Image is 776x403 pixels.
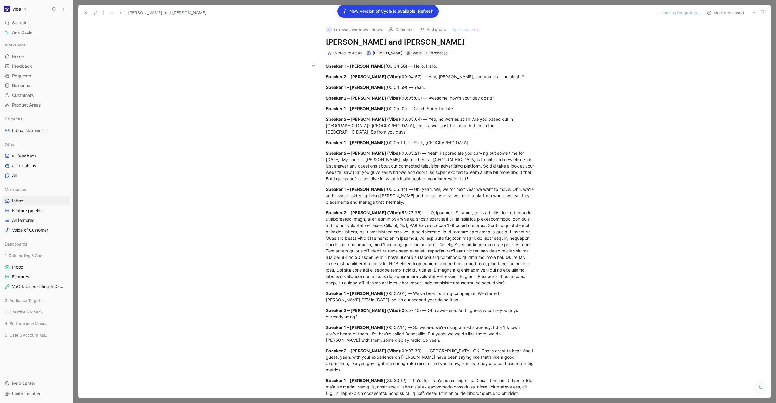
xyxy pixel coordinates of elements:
span: All [12,172,17,178]
button: Add quote [417,25,449,34]
span: Search [12,19,26,26]
strong: Speaker 1 – [PERSON_NAME] [326,378,386,383]
strong: Speaker 1 – [PERSON_NAME] [326,187,386,192]
span: Features [12,274,29,280]
a: all problems [2,161,70,170]
strong: Speaker 2 – [PERSON_NAME] (Vibe) [326,308,400,313]
strong: Speaker 2 – [PERSON_NAME] (Vibe) [326,348,400,353]
div: 2. Audience Targeting [2,296,70,307]
div: Help center [2,379,70,388]
div: 2. Audience Targeting [2,296,70,305]
div: 3. Creative & Vibe Studio [2,307,70,317]
a: InboxMain section [2,126,70,135]
span: 2. Audience Targeting [5,297,45,303]
div: (00:05:44) — Uh, yeah. We, we for next year we want to move. Ohh, we're seriously considering liv... [326,186,536,205]
span: Invite member [12,391,41,396]
strong: Speaker 2 – [PERSON_NAME] (Vibe) [326,210,400,215]
span: Home [12,53,24,59]
div: Invite member [2,389,70,398]
strong: Speaker 2 – [PERSON_NAME] (Vibe) [326,151,400,156]
span: [PERSON_NAME] and [PERSON_NAME] [128,9,206,16]
div: Dashboards [2,239,70,250]
div: (00:05:19) — Yeah, [GEOGRAPHIC_DATA]. [326,139,536,146]
div: (00:04:56) — Hello. Hello. [326,63,536,69]
h1: vibe [12,6,21,12]
span: Requests [12,73,31,79]
a: Inbox [2,262,70,272]
button: vibevibe [2,5,29,13]
strong: Speaker 2 – [PERSON_NAME] (Vibe) [326,117,400,122]
a: All features [2,216,70,225]
div: 15 Product Areas [333,50,362,56]
p: New version of Cycle is available [350,8,415,15]
span: Ask Cycle [12,29,32,36]
div: (00:05:02) — Good. Sorry I'm late. [326,105,536,112]
strong: Speaker 1 – [PERSON_NAME] [326,63,386,69]
button: Comment [386,25,416,34]
strong: Speaker 1 – [PERSON_NAME] [326,140,386,145]
a: All [2,171,70,180]
span: 5. User & Account Management Experience [5,332,51,338]
a: Releases [2,81,70,90]
div: To process [424,50,448,56]
div: (00:04:59) — Yeah. [326,84,536,90]
span: Help center [12,381,35,386]
span: Favorites [5,116,22,122]
span: Feature pipeline [12,208,44,214]
div: (00:07:10) — Ohh awesome. And I guess who are you guys currently using? [326,307,536,320]
span: Summarize [459,27,480,32]
div: (00:07:30) — [GEOGRAPHIC_DATA]. OK. That's great to hear. And I guess, yeah, with your experience... [326,347,536,373]
div: Dashboards [2,239,70,249]
a: Voice of Customer [2,225,70,235]
span: Inbox [12,264,23,270]
span: [PERSON_NAME] [373,51,402,55]
div: 3. Creative & Vibe Studio [2,307,70,318]
button: LLakewashingtonwindows [323,25,385,34]
span: Inbox [12,198,23,204]
span: all problems [12,163,36,169]
a: Requests [2,71,70,80]
span: Voice of Customer [12,227,48,233]
span: Main section [26,128,48,133]
span: All features [12,217,34,223]
div: (00:05:04) — Yep, no worries at all. Are you based out in [GEOGRAPHIC_DATA]? [GEOGRAPHIC_DATA], I... [326,116,536,135]
strong: Speaker 1 – [PERSON_NAME] [326,325,386,330]
h1: [PERSON_NAME] and [PERSON_NAME] [326,37,536,47]
span: Feedback [12,63,32,69]
span: Releases [12,83,30,89]
div: (00:05:21) — Yeah, I appreciate you carving out some time for [DATE]. My name is [PERSON_NAME]. M... [326,150,536,182]
span: 1. Onboarding & Campaign Setup [5,252,48,259]
a: Features [2,272,70,281]
span: VoC 1. Onboarding & Campaign Setup [12,283,64,290]
img: vibe [4,6,10,12]
button: Looking for quotes… [653,8,703,17]
span: Inbox [12,127,48,134]
div: Search [2,18,70,27]
a: Home [2,52,70,61]
div: Other [2,140,70,149]
a: Product Areas [2,100,70,110]
button: Mark processed [704,8,747,17]
div: Main section [2,185,70,194]
strong: Speaker 2 – [PERSON_NAME] (Vibe) [326,95,400,100]
span: Main section [5,186,29,192]
div: 5. User & Account Management Experience [2,330,70,341]
a: Customers [2,91,70,100]
span: Dashboards [5,241,27,247]
strong: Speaker 2 – [PERSON_NAME] (Vibe) [326,74,400,79]
a: Ask Cycle [2,28,70,37]
div: (00:04:57) — Hey, [PERSON_NAME], can you hear me alright? [326,73,536,80]
strong: Speaker 1 – [PERSON_NAME] [326,291,386,296]
span: Customers [12,92,34,98]
div: 1. Onboarding & Campaign SetupInboxFeaturesVoC 1. Onboarding & Campaign Setup [2,251,70,291]
a: Feature pipeline [2,206,70,215]
div: 5. User & Account Management Experience [2,330,70,340]
span: 3. Creative & Vibe Studio [5,309,46,315]
div: Favorites [2,114,70,124]
div: Workspace [2,40,70,49]
a: all feedback [2,151,70,161]
span: Workspace [5,42,26,48]
span: Other [5,141,16,147]
div: 4. Performance Measurement & Insights [2,319,70,330]
a: VoC 1. Onboarding & Campaign Setup [2,282,70,291]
